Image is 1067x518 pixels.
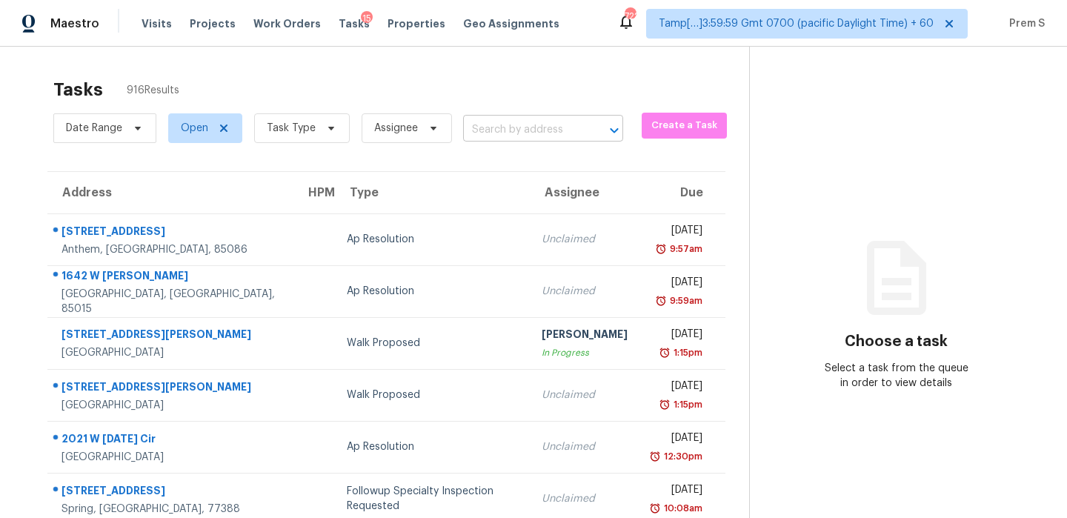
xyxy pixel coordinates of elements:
[659,16,934,31] span: Tamp[…]3:59:59 Gmt 0700 (pacific Daylight Time) + 60
[542,491,628,506] div: Unclaimed
[667,293,702,308] div: 9:59am
[47,172,293,213] th: Address
[671,397,702,412] div: 1:15pm
[655,293,667,308] img: Overdue Alarm Icon
[542,345,628,360] div: In Progress
[181,121,208,136] span: Open
[542,232,628,247] div: Unclaimed
[659,345,671,360] img: Overdue Alarm Icon
[347,484,518,514] div: Followup Specialty Inspection Requested
[649,117,719,134] span: Create a Task
[62,268,282,287] div: 1642 W [PERSON_NAME]
[463,119,582,142] input: Search by address
[651,431,702,449] div: [DATE]
[823,361,970,391] div: Select a task from the queue in order to view details
[339,19,370,29] span: Tasks
[651,327,702,345] div: [DATE]
[651,482,702,501] div: [DATE]
[335,172,530,213] th: Type
[542,388,628,402] div: Unclaimed
[542,284,628,299] div: Unclaimed
[62,502,282,517] div: Spring, [GEOGRAPHIC_DATA], 77388
[639,172,725,213] th: Due
[66,121,122,136] span: Date Range
[374,121,418,136] span: Assignee
[253,16,321,31] span: Work Orders
[347,388,518,402] div: Walk Proposed
[845,334,948,349] h3: Choose a task
[347,284,518,299] div: Ap Resolution
[659,397,671,412] img: Overdue Alarm Icon
[625,9,635,24] div: 722
[661,449,702,464] div: 12:30pm
[62,327,282,345] div: [STREET_ADDRESS][PERSON_NAME]
[661,501,702,516] div: 10:08am
[667,242,702,256] div: 9:57am
[62,287,282,316] div: [GEOGRAPHIC_DATA], [GEOGRAPHIC_DATA], 85015
[651,223,702,242] div: [DATE]
[604,120,625,141] button: Open
[463,16,559,31] span: Geo Assignments
[347,439,518,454] div: Ap Resolution
[1003,16,1045,31] span: Prem S
[190,16,236,31] span: Projects
[267,121,316,136] span: Task Type
[62,224,282,242] div: [STREET_ADDRESS]
[671,345,702,360] div: 1:15pm
[361,11,373,26] div: 15
[62,242,282,257] div: Anthem, [GEOGRAPHIC_DATA], 85086
[62,379,282,398] div: [STREET_ADDRESS][PERSON_NAME]
[62,483,282,502] div: [STREET_ADDRESS]
[62,431,282,450] div: 2021 W [DATE] Cir
[651,379,702,397] div: [DATE]
[649,449,661,464] img: Overdue Alarm Icon
[530,172,639,213] th: Assignee
[651,275,702,293] div: [DATE]
[293,172,335,213] th: HPM
[62,450,282,465] div: [GEOGRAPHIC_DATA]
[542,439,628,454] div: Unclaimed
[127,83,179,98] span: 916 Results
[62,398,282,413] div: [GEOGRAPHIC_DATA]
[649,501,661,516] img: Overdue Alarm Icon
[62,345,282,360] div: [GEOGRAPHIC_DATA]
[347,336,518,351] div: Walk Proposed
[388,16,445,31] span: Properties
[50,16,99,31] span: Maestro
[542,327,628,345] div: [PERSON_NAME]
[642,113,727,139] button: Create a Task
[347,232,518,247] div: Ap Resolution
[655,242,667,256] img: Overdue Alarm Icon
[142,16,172,31] span: Visits
[53,82,103,97] h2: Tasks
